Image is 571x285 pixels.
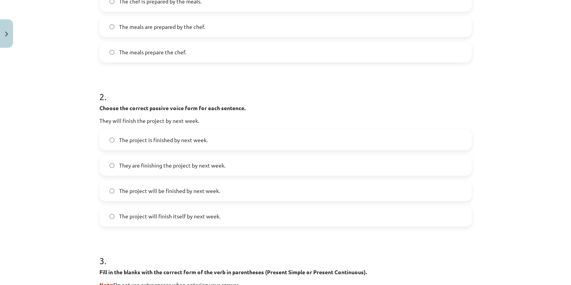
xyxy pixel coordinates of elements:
p: They will finish the project by next week. [99,117,472,125]
input: The project will finish itself by next week. [109,214,114,219]
span: The meals are prepared by the chef. [119,23,205,31]
span: The meals prepare the chef. [119,48,186,56]
input: The project will be finished by next week. [109,188,114,193]
input: The meals prepare the chef. [109,50,114,55]
span: The project will finish itself by next week. [119,212,220,220]
input: The meals are prepared by the chef. [109,24,114,29]
strong: Fill in the blanks with the correct form of the verb in parentheses (Present Simple or Present Co... [99,268,367,275]
h1: 2 . [99,78,472,102]
input: They are finishing the project by next week. [109,163,114,168]
img: icon-close-lesson-0947bae3869378f0d4975bcd49f059093ad1ed9edebbc8119c70593378902aed.svg [5,32,8,37]
span: They are finishing the project by next week. [119,161,225,169]
span: The project is finished by next week. [119,136,208,144]
strong: Choose the correct passive voice form for each sentence. [99,104,245,111]
h1: 3 . [99,242,472,266]
span: The project will be finished by next week. [119,187,220,195]
input: The project is finished by next week. [109,137,114,142]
